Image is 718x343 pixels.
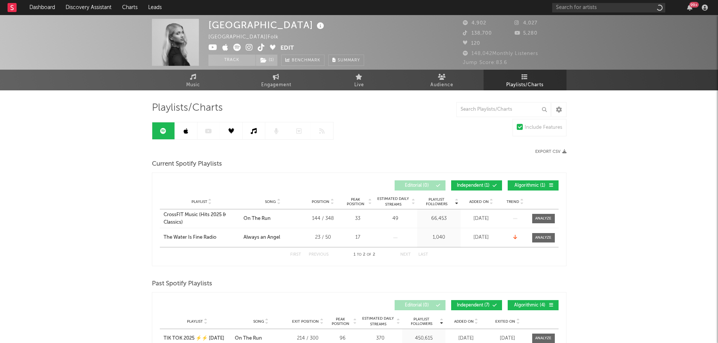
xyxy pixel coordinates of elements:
[395,180,445,191] button: Editorial(0)
[400,183,434,188] span: Editorial ( 0 )
[306,234,340,241] div: 23 / 50
[281,55,325,66] a: Benchmark
[344,250,385,259] div: 1 2 2
[164,234,240,241] a: The Water Is Fine Radio
[376,215,415,223] div: 49
[400,303,434,308] span: Editorial ( 0 )
[354,81,364,90] span: Live
[462,234,500,241] div: [DATE]
[312,200,329,204] span: Position
[243,234,280,241] div: Always an Angel
[187,319,203,324] span: Playlist
[404,335,444,342] div: 450,615
[462,215,500,223] div: [DATE]
[506,81,543,90] span: Playlists/Charts
[514,21,537,26] span: 4,027
[290,253,301,257] button: First
[265,200,276,204] span: Song
[454,319,474,324] span: Added On
[164,335,231,342] a: TIK TOK 2025 ⚡⚡ [DATE]
[463,21,486,26] span: 4,902
[463,51,538,56] span: 148,042 Monthly Listeners
[447,335,485,342] div: [DATE]
[309,253,329,257] button: Previous
[344,215,372,223] div: 33
[401,70,484,90] a: Audience
[152,279,212,288] span: Past Spotify Playlists
[338,58,360,63] span: Summary
[344,197,367,206] span: Peak Position
[463,60,507,65] span: Jump Score: 83.6
[687,5,692,11] button: 99+
[508,180,559,191] button: Algorithmic(1)
[208,33,287,42] div: [GEOGRAPHIC_DATA] | Folk
[291,335,325,342] div: 214 / 300
[235,335,287,342] a: On The Run
[451,180,502,191] button: Independent(1)
[280,44,294,53] button: Edit
[164,335,224,342] div: TIK TOK 2025 ⚡⚡ [DATE]
[243,215,271,223] div: On The Run
[451,300,502,310] button: Independent(7)
[418,253,428,257] button: Last
[463,31,492,36] span: 138,700
[419,215,459,223] div: 66,453
[463,41,480,46] span: 120
[361,316,396,327] span: Estimated Daily Streams
[253,319,264,324] span: Song
[328,55,364,66] button: Summary
[456,303,491,308] span: Independent ( 7 )
[306,215,340,223] div: 144 / 348
[235,335,262,342] div: On The Run
[404,317,439,326] span: Playlist Followers
[507,200,519,204] span: Trend
[164,234,216,241] div: The Water Is Fine Radio
[514,31,537,36] span: 5,280
[329,317,352,326] span: Peak Position
[344,234,372,241] div: 17
[419,234,459,241] div: 1,040
[292,56,320,65] span: Benchmark
[292,319,319,324] span: Exit Position
[208,19,326,31] div: [GEOGRAPHIC_DATA]
[469,200,489,204] span: Added On
[186,81,200,90] span: Music
[513,183,547,188] span: Algorithmic ( 1 )
[419,197,454,206] span: Playlist Followers
[261,81,291,90] span: Engagement
[484,70,566,90] a: Playlists/Charts
[535,149,566,154] button: Export CSV
[164,211,240,226] a: CrossFIT Music (Hits 2025 & Classics)
[495,319,515,324] span: Exited On
[318,70,401,90] a: Live
[552,3,665,12] input: Search for artists
[400,253,411,257] button: Next
[235,70,318,90] a: Engagement
[525,123,562,132] div: Include Features
[152,104,223,113] span: Playlists/Charts
[456,183,491,188] span: Independent ( 1 )
[689,2,699,8] div: 99 +
[395,300,445,310] button: Editorial(0)
[376,196,411,207] span: Estimated Daily Streams
[329,335,357,342] div: 96
[208,55,256,66] button: Track
[357,253,361,256] span: to
[430,81,453,90] span: Audience
[508,300,559,310] button: Algorithmic(4)
[152,160,222,169] span: Current Spotify Playlists
[256,55,277,66] button: (1)
[367,253,371,256] span: of
[191,200,207,204] span: Playlist
[152,70,235,90] a: Music
[513,303,547,308] span: Algorithmic ( 4 )
[489,335,527,342] div: [DATE]
[361,335,400,342] div: 370
[256,55,278,66] span: ( 1 )
[456,102,551,117] input: Search Playlists/Charts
